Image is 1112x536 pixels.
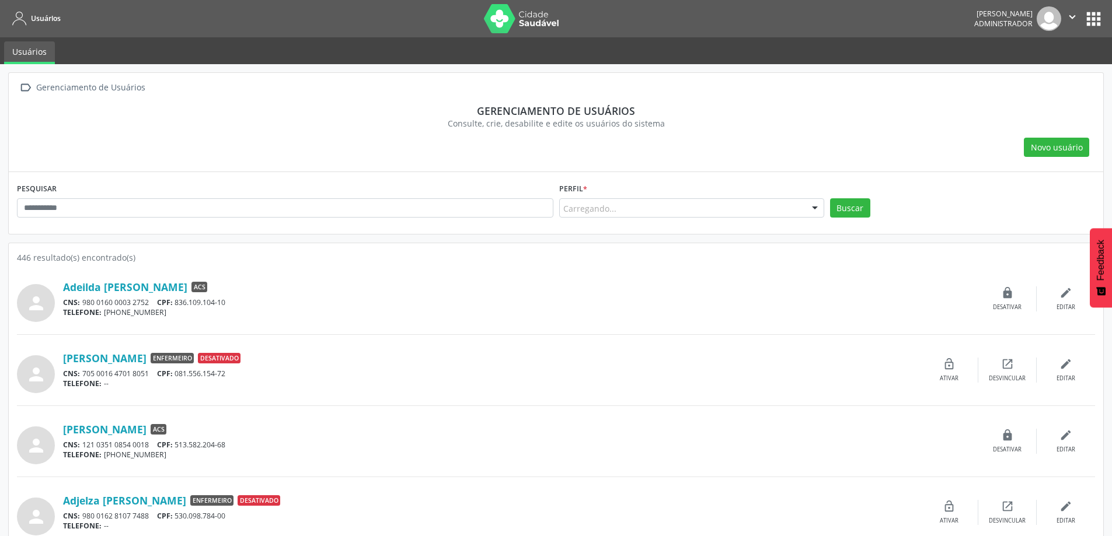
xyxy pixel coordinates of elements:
div: 980 0160 0003 2752 836.109.104-10 [63,297,978,307]
div: 121 0351 0854 0018 513.582.204-68 [63,440,978,450]
i: person [26,293,47,314]
a: Usuários [4,41,55,64]
div: Gerenciamento de usuários [25,104,1087,117]
span: ACS [191,282,207,292]
div: -- [63,521,920,531]
span: TELEFONE: [63,450,102,460]
div: Desativar [993,446,1022,454]
span: CNS: [63,297,80,307]
i: lock_open [943,500,956,513]
div: Editar [1057,446,1075,454]
div: 446 resultado(s) encontrado(s) [17,251,1095,264]
div: 980 0162 8107 7488 530.098.784-00 [63,511,920,521]
span: Carregando... [563,202,616,215]
img: img [1037,6,1061,31]
i: edit [1059,429,1072,442]
div: Desvincular [989,517,1026,525]
a: Adjelza [PERSON_NAME] [63,494,186,507]
span: CPF: [157,440,173,450]
label: PESQUISAR [17,180,57,198]
i: edit [1059,500,1072,513]
span: TELEFONE: [63,307,102,317]
span: Enfermeiro [190,495,233,506]
button: Feedback - Mostrar pesquisa [1090,228,1112,307]
div: [PHONE_NUMBER] [63,307,978,317]
i:  [1066,10,1079,23]
span: TELEFONE: [63,521,102,531]
span: CPF: [157,511,173,521]
i: person [26,506,47,527]
span: CPF: [157,297,173,307]
div: Desvincular [989,374,1026,383]
div: [PHONE_NUMBER] [63,450,978,460]
div: Editar [1057,517,1075,525]
i: lock [1001,429,1014,442]
span: Desativado [238,495,280,506]
span: CNS: [63,369,80,379]
i: edit [1059,286,1072,299]
div: Gerenciamento de Usuários [34,79,147,96]
button: apps [1083,9,1104,29]
label: Perfil [559,180,587,198]
i: lock [1001,286,1014,299]
span: CPF: [157,369,173,379]
div: Consulte, crie, desabilite e edite os usuários do sistema [25,117,1087,129]
div: [PERSON_NAME] [974,9,1033,19]
div: 705 0016 4701 8051 081.556.154-72 [63,369,920,379]
i: open_in_new [1001,500,1014,513]
span: Enfermeiro [151,353,194,363]
div: Desativar [993,303,1022,311]
span: Usuários [31,13,61,23]
span: Administrador [974,19,1033,29]
a: Adeilda [PERSON_NAME] [63,281,187,293]
span: ACS [151,424,166,435]
div: Editar [1057,303,1075,311]
span: Novo usuário [1031,141,1083,153]
div: -- [63,379,920,388]
div: Ativar [940,374,958,383]
div: Ativar [940,517,958,525]
a:  Gerenciamento de Usuários [17,79,147,96]
span: Desativado [198,353,240,363]
i: lock_open [943,358,956,370]
span: TELEFONE: [63,379,102,388]
i: open_in_new [1001,358,1014,370]
i:  [17,79,34,96]
a: Usuários [8,9,61,28]
i: person [26,435,47,456]
button: Novo usuário [1024,138,1089,157]
i: edit [1059,358,1072,370]
a: [PERSON_NAME] [63,352,147,365]
i: person [26,364,47,385]
span: CNS: [63,511,80,521]
a: [PERSON_NAME] [63,423,147,436]
span: Feedback [1096,240,1106,281]
button:  [1061,6,1083,31]
div: Editar [1057,374,1075,383]
button: Buscar [830,198,870,218]
span: CNS: [63,440,80,450]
